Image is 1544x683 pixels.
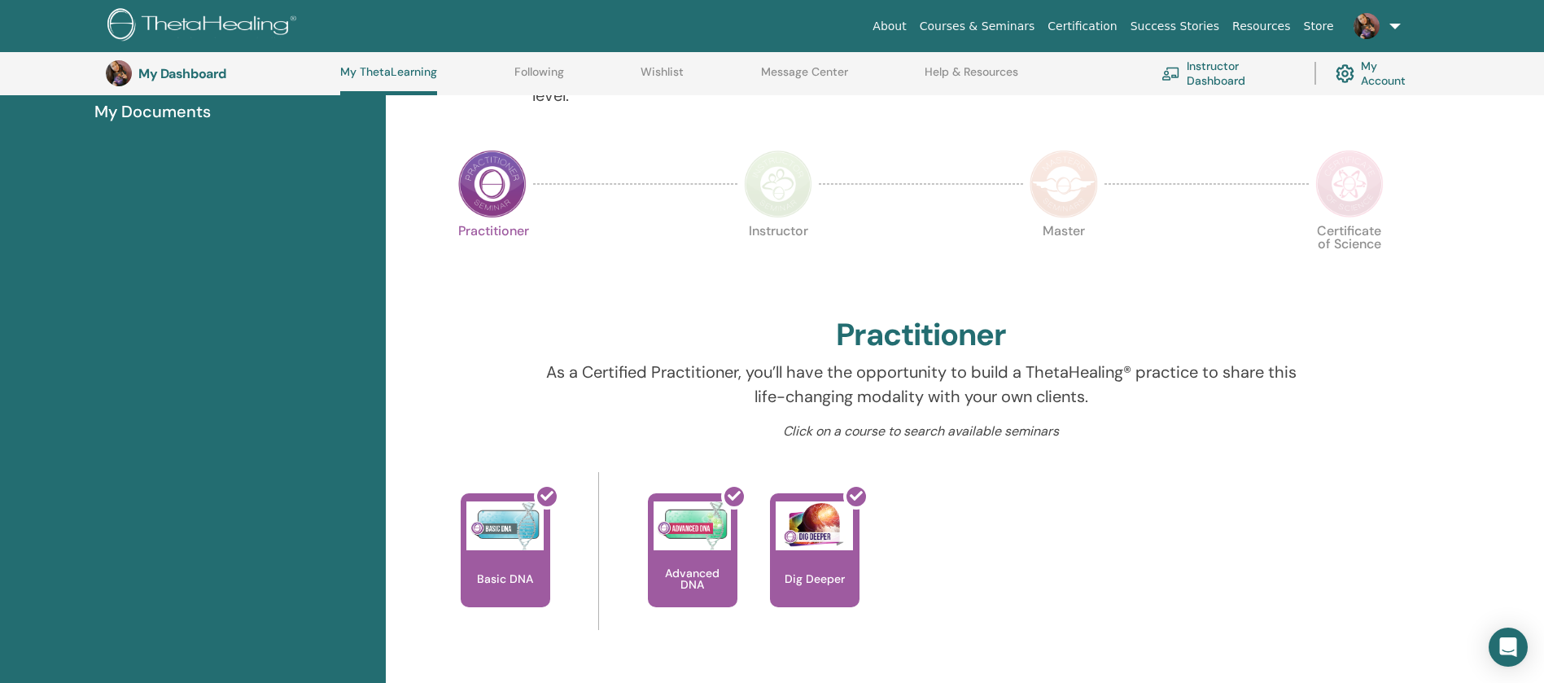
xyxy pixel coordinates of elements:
h3: My Dashboard [138,66,301,81]
a: Instructor Dashboard [1161,55,1295,91]
a: Dig Deeper Dig Deeper [770,493,859,640]
p: Certificate of Science [1315,225,1384,293]
img: Basic DNA [466,501,544,550]
div: Open Intercom Messenger [1489,628,1528,667]
a: Message Center [761,65,848,91]
a: Store [1297,11,1341,42]
span: My Documents [94,99,211,124]
a: Basic DNA Basic DNA [461,493,550,640]
a: Advanced DNA Advanced DNA [648,493,737,640]
img: chalkboard-teacher.svg [1161,67,1180,81]
img: Dig Deeper [776,501,853,550]
a: Following [514,65,564,91]
img: Advanced DNA [654,501,731,550]
a: Courses & Seminars [913,11,1042,42]
img: logo.png [107,8,302,45]
img: Master [1030,150,1098,218]
a: About [866,11,912,42]
img: cog.svg [1336,60,1354,87]
a: Certification [1041,11,1123,42]
a: My ThetaLearning [340,65,437,95]
a: My Account [1336,55,1422,91]
h2: Practitioner [836,317,1006,354]
img: default.jpg [1354,13,1380,39]
p: As a Certified Practitioner, you’ll have the opportunity to build a ThetaHealing® practice to sha... [532,360,1310,409]
p: Master [1030,225,1098,293]
p: Dig Deeper [778,573,851,584]
img: Instructor [744,150,812,218]
p: Instructor [744,225,812,293]
a: Wishlist [641,65,684,91]
a: Success Stories [1124,11,1226,42]
p: Advanced DNA [648,567,737,590]
img: Certificate of Science [1315,150,1384,218]
a: Help & Resources [925,65,1018,91]
img: default.jpg [106,60,132,86]
img: Practitioner [458,150,527,218]
a: Resources [1226,11,1297,42]
p: Practitioner [458,225,527,293]
p: Click on a course to search available seminars [532,422,1310,441]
